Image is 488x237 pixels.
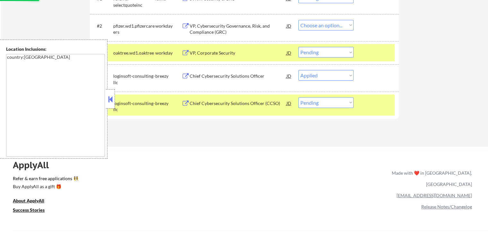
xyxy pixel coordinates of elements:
div: ApplyAll [13,160,56,171]
div: JD [286,20,292,31]
div: VP, Corporate Security [190,50,287,56]
div: Location Inclusions: [6,46,105,52]
div: loginsoft-consulting-llc [113,100,155,113]
div: workday [155,50,182,56]
a: Success Stories [13,206,53,215]
div: oaktree.wd1.oaktree [113,50,155,56]
div: VP, Cybersecurity Governance, Risk, and Compliance (GRC) [190,23,287,35]
div: JD [286,97,292,109]
a: Release Notes/Changelog [421,204,472,209]
div: breezy [155,73,182,79]
a: [EMAIL_ADDRESS][DOMAIN_NAME] [397,193,472,198]
div: JD [286,70,292,82]
div: loginsoft-consulting-llc [113,73,155,85]
div: JD [286,47,292,58]
div: workday [155,23,182,29]
div: Made with ❤️ in [GEOGRAPHIC_DATA], [GEOGRAPHIC_DATA] [389,167,472,190]
a: About ApplyAll [13,197,53,205]
div: breezy [155,100,182,107]
div: Buy ApplyAll as a gift 🎁 [13,184,77,189]
div: pfizer.wd1.pfizercareers [113,23,155,35]
u: Success Stories [13,207,45,213]
a: Refer & earn free applications 👯‍♀️ [13,176,258,183]
div: Chief Cybersecurity Solutions Officer (CCSO) [190,100,287,107]
div: #2 [97,23,108,29]
u: About ApplyAll [13,198,44,203]
div: Chief Cybersecurity Solutions Officer [190,73,287,79]
a: Buy ApplyAll as a gift 🎁 [13,183,77,191]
